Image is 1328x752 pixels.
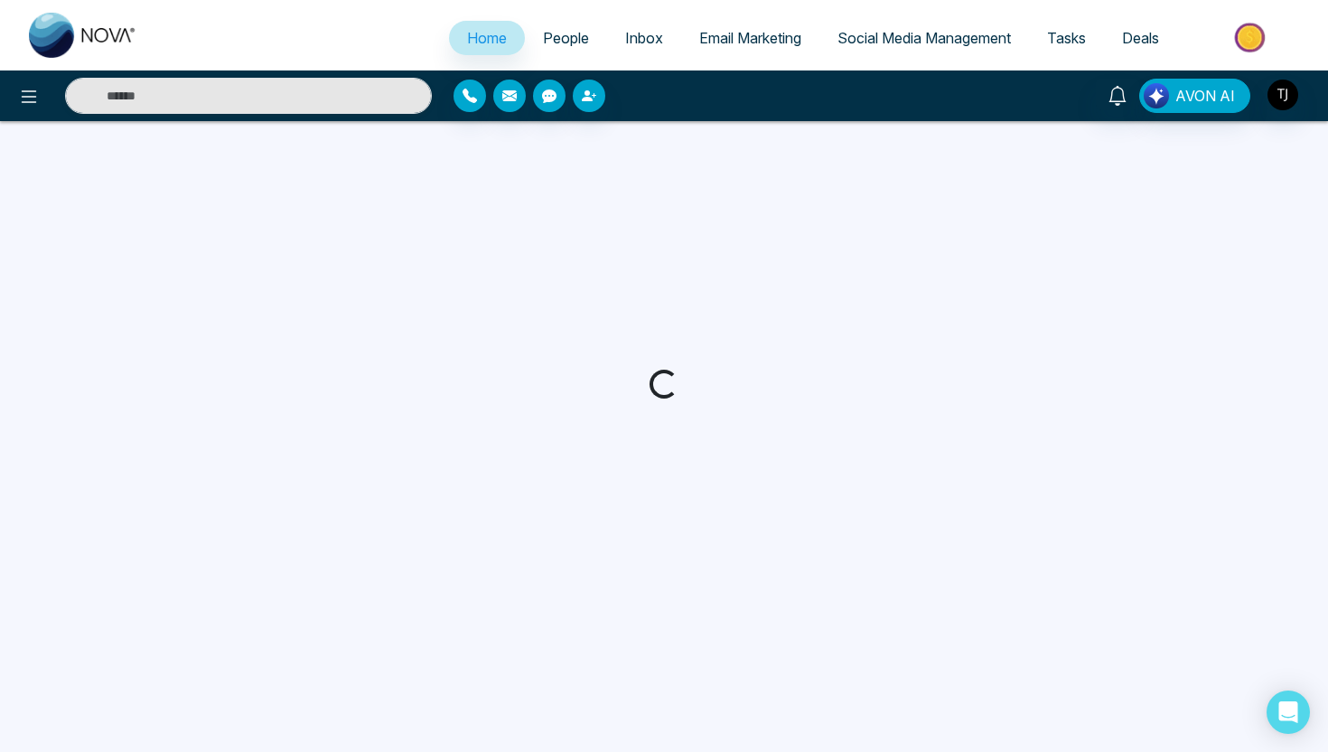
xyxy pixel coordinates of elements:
span: AVON AI [1175,85,1235,107]
a: Social Media Management [819,21,1029,55]
span: Inbox [625,29,663,47]
img: User Avatar [1267,80,1298,110]
button: AVON AI [1139,79,1250,113]
a: People [525,21,607,55]
div: Open Intercom Messenger [1267,691,1310,734]
span: Deals [1122,29,1159,47]
img: Nova CRM Logo [29,13,137,58]
img: Lead Flow [1144,83,1169,108]
span: Home [467,29,507,47]
a: Email Marketing [681,21,819,55]
a: Inbox [607,21,681,55]
span: Tasks [1047,29,1086,47]
a: Home [449,21,525,55]
a: Tasks [1029,21,1104,55]
span: People [543,29,589,47]
span: Social Media Management [837,29,1011,47]
a: Deals [1104,21,1177,55]
img: Market-place.gif [1186,17,1317,58]
span: Email Marketing [699,29,801,47]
